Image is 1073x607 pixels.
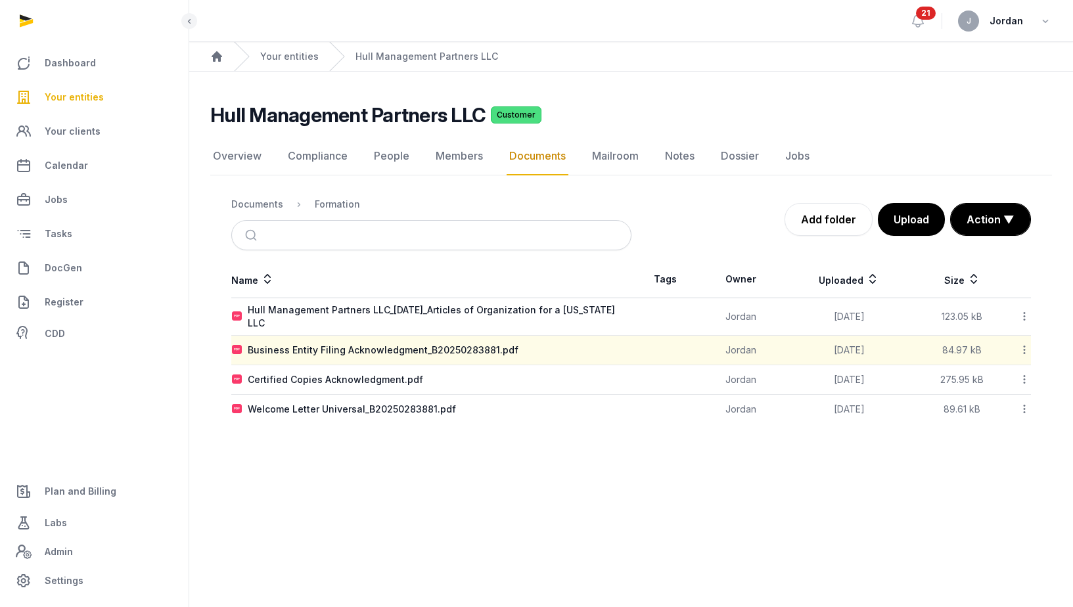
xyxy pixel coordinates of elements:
td: Jordan [700,365,782,395]
a: Your clients [11,116,178,147]
a: Settings [11,565,178,596]
img: pdf.svg [232,404,242,415]
a: Plan and Billing [11,476,178,507]
button: Submit [237,221,268,250]
span: Tasks [45,226,72,242]
span: Your entities [45,89,104,105]
th: Size [916,261,1007,298]
div: Certified Copies Acknowledgment.pdf [248,373,423,386]
span: CDD [45,326,65,342]
a: Notes [662,137,697,175]
span: Jobs [45,192,68,208]
a: Labs [11,507,178,539]
a: Jobs [11,184,178,215]
span: Settings [45,573,83,589]
button: J [958,11,979,32]
th: Uploaded [782,261,917,298]
a: Admin [11,539,178,565]
div: Hull Management Partners LLC_[DATE]_Articles of Organization for a [US_STATE] LLC [248,303,631,330]
th: Name [231,261,631,298]
a: Add folder [785,203,873,236]
span: Your clients [45,124,101,139]
a: DocGen [11,252,178,284]
a: People [371,137,412,175]
img: pdf.svg [232,311,242,322]
span: DocGen [45,260,82,276]
span: Plan and Billing [45,483,116,499]
span: 21 [916,7,936,20]
div: Formation [315,198,360,211]
span: J [967,17,971,25]
a: Your entities [11,81,178,113]
td: Jordan [700,298,782,336]
th: Owner [700,261,782,298]
nav: Breadcrumb [189,42,1073,72]
button: Action ▼ [951,204,1030,235]
td: 89.61 kB [916,395,1007,424]
span: Labs [45,515,67,531]
a: Compliance [285,137,350,175]
a: Documents [507,137,568,175]
td: 275.95 kB [916,365,1007,395]
div: Documents [231,198,283,211]
span: Admin [45,544,73,560]
span: Dashboard [45,55,96,71]
a: Dossier [718,137,762,175]
a: Hull Management Partners LLC [355,50,498,63]
img: pdf.svg [232,374,242,385]
th: Tags [631,261,700,298]
span: [DATE] [834,374,865,385]
span: Calendar [45,158,88,173]
td: Jordan [700,395,782,424]
td: Jordan [700,336,782,365]
span: Register [45,294,83,310]
a: Register [11,286,178,318]
a: Dashboard [11,47,178,79]
span: [DATE] [834,344,865,355]
td: 123.05 kB [916,298,1007,336]
span: Jordan [990,13,1023,29]
button: Upload [878,203,945,236]
h2: Hull Management Partners LLC [210,103,486,127]
span: [DATE] [834,311,865,322]
a: Calendar [11,150,178,181]
td: 84.97 kB [916,336,1007,365]
nav: Breadcrumb [231,189,631,220]
a: CDD [11,321,178,347]
a: Mailroom [589,137,641,175]
a: Overview [210,137,264,175]
img: pdf.svg [232,345,242,355]
nav: Tabs [210,137,1052,175]
a: Your entities [260,50,319,63]
a: Tasks [11,218,178,250]
a: Members [433,137,486,175]
span: [DATE] [834,403,865,415]
div: Welcome Letter Universal_B20250283881.pdf [248,403,456,416]
a: Jobs [783,137,812,175]
div: Business Entity Filing Acknowledgment_B20250283881.pdf [248,344,518,357]
span: Customer [491,106,541,124]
